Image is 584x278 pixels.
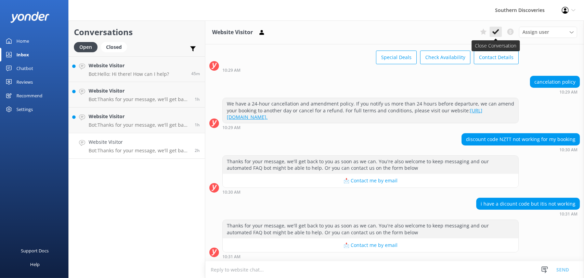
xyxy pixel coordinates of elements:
div: Closed [101,42,127,52]
a: Website VisitorBot:Hello: Hi there! How can I help?45m [69,56,205,82]
h4: Website Visitor [89,62,169,69]
div: Open [74,42,98,52]
h4: Website Visitor [89,138,190,146]
h4: Website Visitor [89,113,190,120]
a: Open [74,43,101,51]
a: [URL][DOMAIN_NAME]. [227,107,482,121]
h2: Conversations [74,26,200,39]
strong: 10:29 AM [559,90,577,94]
img: yonder-white-logo.png [10,12,50,23]
div: Assign User [519,27,577,38]
strong: 10:29 AM [222,126,241,130]
strong: 10:31 AM [559,212,577,216]
strong: 10:30 AM [222,190,241,194]
button: Special Deals [376,51,417,64]
div: Thanks for your message, we'll get back to you as soon as we can. You're also welcome to keep mes... [223,156,518,174]
p: Bot: Hello: Hi there! How can I help? [89,71,169,77]
button: Contact Details [474,51,519,64]
div: Oct 13 2025 10:29am (UTC +13:00) Pacific/Auckland [530,89,580,94]
p: Bot: Thanks for your message, we'll get back to you as soon as we can. You're also welcome to kee... [89,122,190,128]
div: Oct 13 2025 10:31am (UTC +13:00) Pacific/Auckland [222,254,519,259]
div: Inbox [16,48,29,61]
div: Settings [16,102,33,116]
button: Check Availability [420,51,470,64]
span: Oct 13 2025 11:46am (UTC +13:00) Pacific/Auckland [191,71,200,77]
p: Bot: Thanks for your message, we'll get back to you as soon as we can. You're also welcome to kee... [89,96,190,102]
h4: Website Visitor [89,87,190,95]
span: Assign user [522,28,549,36]
div: Reviews [16,75,33,89]
a: Website VisitorBot:Thanks for your message, we'll get back to you as soon as we can. You're also ... [69,133,205,159]
div: cancelation policy [530,76,580,88]
div: Recommend [16,89,42,102]
div: Home [16,34,29,48]
div: We have a 24-hour cancellation and amendment policy. If you notify us more than 24 hours before d... [223,98,518,123]
button: 📩 Contact me by email [223,238,518,252]
strong: 10:30 AM [559,148,577,152]
div: Oct 13 2025 10:29am (UTC +13:00) Pacific/Auckland [222,68,519,72]
div: Oct 13 2025 10:31am (UTC +13:00) Pacific/Auckland [476,211,580,216]
div: Oct 13 2025 10:29am (UTC +13:00) Pacific/Auckland [222,125,519,130]
div: Oct 13 2025 10:30am (UTC +13:00) Pacific/Auckland [222,190,519,194]
button: 📩 Contact me by email [223,174,518,187]
span: Oct 13 2025 11:00am (UTC +13:00) Pacific/Auckland [195,122,200,128]
div: Oct 13 2025 10:30am (UTC +13:00) Pacific/Auckland [462,147,580,152]
div: Chatbot [16,61,33,75]
a: Closed [101,43,130,51]
a: Website VisitorBot:Thanks for your message, we'll get back to you as soon as we can. You're also ... [69,108,205,133]
div: i have a dicount code but itis not working [477,198,580,210]
a: Website VisitorBot:Thanks for your message, we'll get back to you as soon as we can. You're also ... [69,82,205,108]
div: Help [30,258,40,271]
strong: 10:29 AM [222,68,241,72]
strong: 10:31 AM [222,255,241,259]
span: Oct 13 2025 11:21am (UTC +13:00) Pacific/Auckland [195,96,200,102]
p: Bot: Thanks for your message, we'll get back to you as soon as we can. You're also welcome to kee... [89,148,190,154]
div: Thanks for your message, we'll get back to you as soon as we can. You're also welcome to keep mes... [223,220,518,238]
h3: Website Visitor [212,28,253,37]
span: Oct 13 2025 10:31am (UTC +13:00) Pacific/Auckland [195,148,200,153]
div: discount code NZTT not working for my booking [462,134,580,145]
div: Support Docs [21,244,49,258]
